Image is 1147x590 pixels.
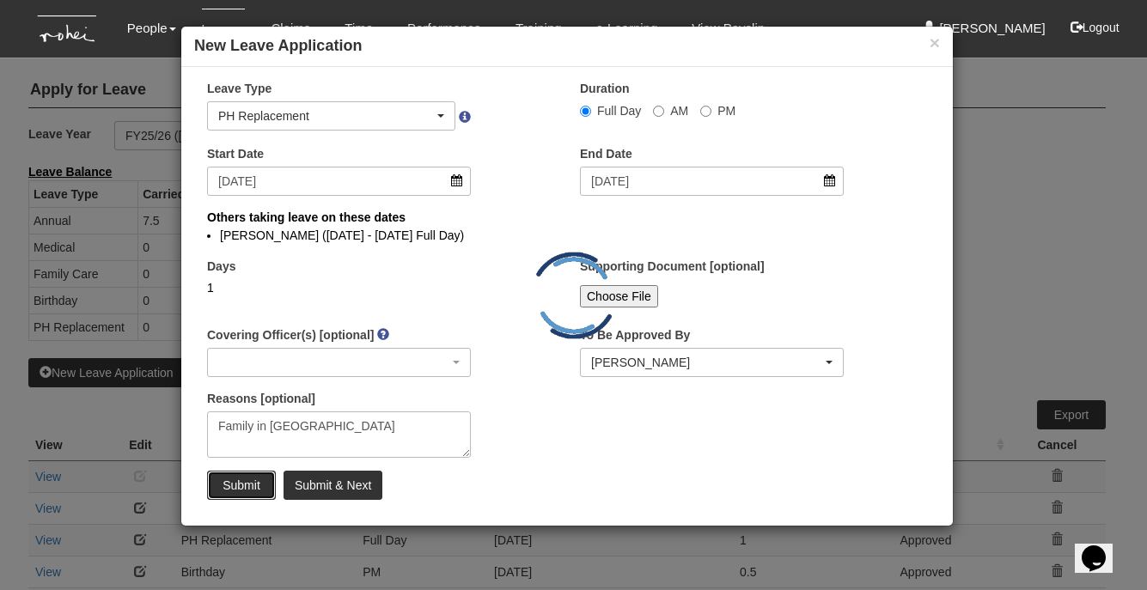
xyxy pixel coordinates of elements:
[194,37,362,54] b: New Leave Application
[284,471,382,500] input: Submit & Next
[218,107,434,125] div: PH Replacement
[597,104,641,118] span: Full Day
[670,104,688,118] span: AM
[207,101,455,131] button: PH Replacement
[717,104,735,118] span: PM
[207,326,374,344] label: Covering Officer(s) [optional]
[207,80,271,97] label: Leave Type
[207,471,276,500] input: Submit
[580,258,765,275] label: Supporting Document [optional]
[580,348,844,377] button: Aline Eustaquio Low
[580,145,632,162] label: End Date
[207,210,406,224] b: Others taking leave on these dates
[1075,521,1130,573] iframe: chat widget
[580,326,690,344] label: To Be Approved By
[591,354,822,371] div: [PERSON_NAME]
[580,167,844,196] input: d/m/yyyy
[207,145,264,162] label: Start Date
[220,227,914,244] li: [PERSON_NAME] ([DATE] - [DATE] Full Day)
[207,167,471,196] input: d/m/yyyy
[207,258,235,275] label: Days
[930,33,940,52] button: ×
[580,80,630,97] label: Duration
[207,279,471,296] div: 1
[207,390,315,407] label: Reasons [optional]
